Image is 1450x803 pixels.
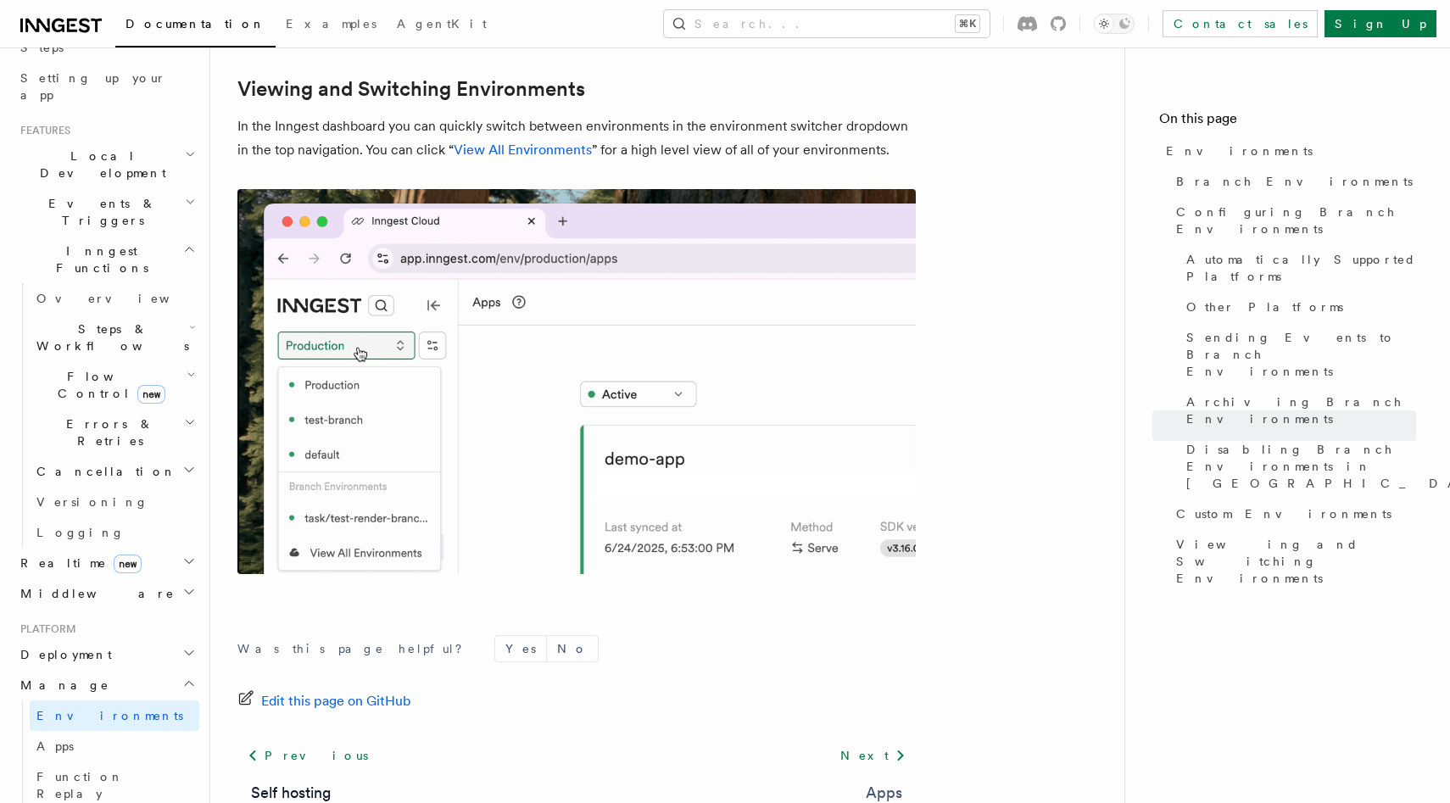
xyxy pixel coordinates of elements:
a: Configuring Branch Environments [1169,197,1416,244]
span: Flow Control [30,368,187,402]
a: Branch Environments [1169,166,1416,197]
a: Environments [1159,136,1416,166]
button: Events & Triggers [14,188,199,236]
span: Archiving Branch Environments [1186,393,1416,427]
a: Sign Up [1325,10,1436,37]
span: Realtime [14,555,142,572]
a: Viewing and Switching Environments [1169,529,1416,594]
span: Middleware [14,585,175,602]
span: Setting up your app [20,71,166,102]
button: Flow Controlnew [30,361,199,409]
span: Apps [36,739,74,753]
a: Disabling Branch Environments in [GEOGRAPHIC_DATA] [1180,434,1416,499]
span: Events & Triggers [14,195,185,229]
span: Automatically Supported Platforms [1186,251,1416,285]
span: Deployment [14,646,112,663]
button: Toggle dark mode [1094,14,1135,34]
span: Platform [14,622,76,636]
a: Edit this page on GitHub [237,689,411,713]
span: new [114,555,142,573]
a: Next [830,740,916,771]
span: Configuring Branch Environments [1176,204,1416,237]
span: Examples [286,17,376,31]
button: Realtimenew [14,548,199,578]
button: Deployment [14,639,199,670]
a: Other Platforms [1180,292,1416,322]
span: Overview [36,292,211,305]
span: Steps & Workflows [30,321,189,354]
a: Contact sales [1163,10,1318,37]
a: Examples [276,5,387,46]
span: Branch Environments [1176,173,1413,190]
span: Local Development [14,148,185,181]
button: Search...⌘K [664,10,990,37]
a: Logging [30,517,199,548]
span: Environments [36,709,183,722]
img: The environment switcher dropdown menu in the Inngest dashboard [237,189,916,574]
span: Custom Environments [1176,505,1391,522]
button: Inngest Functions [14,236,199,283]
span: Inngest Functions [14,243,183,276]
button: Manage [14,670,199,700]
span: Function Replay [36,770,124,800]
kbd: ⌘K [956,15,979,32]
button: Middleware [14,578,199,609]
a: Previous [237,740,377,771]
span: Sending Events to Branch Environments [1186,329,1416,380]
a: Automatically Supported Platforms [1180,244,1416,292]
a: Archiving Branch Environments [1180,387,1416,434]
a: Custom Environments [1169,499,1416,529]
a: Setting up your app [14,63,199,110]
span: Logging [36,526,125,539]
h4: On this page [1159,109,1416,136]
span: Viewing and Switching Environments [1176,536,1416,587]
button: No [547,636,598,661]
span: Versioning [36,495,148,509]
a: Documentation [115,5,276,47]
a: Environments [30,700,199,731]
span: Environments [1166,142,1313,159]
div: Inngest Functions [14,283,199,548]
span: Other Platforms [1186,298,1343,315]
p: In the Inngest dashboard you can quickly switch between environments in the environment switcher ... [237,114,916,162]
span: Manage [14,677,109,694]
span: Cancellation [30,463,176,480]
button: Yes [495,636,546,661]
span: Errors & Retries [30,415,184,449]
a: Versioning [30,487,199,517]
button: Errors & Retries [30,409,199,456]
span: new [137,385,165,404]
a: View All Environments [454,142,592,158]
p: Was this page helpful? [237,640,474,657]
a: Viewing and Switching Environments [237,77,585,101]
a: Overview [30,283,199,314]
a: Sending Events to Branch Environments [1180,322,1416,387]
button: Local Development [14,141,199,188]
span: Features [14,124,70,137]
button: Cancellation [30,456,199,487]
a: AgentKit [387,5,497,46]
button: Steps & Workflows [30,314,199,361]
span: Documentation [125,17,265,31]
span: Edit this page on GitHub [261,689,411,713]
span: AgentKit [397,17,487,31]
a: Apps [30,731,199,761]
